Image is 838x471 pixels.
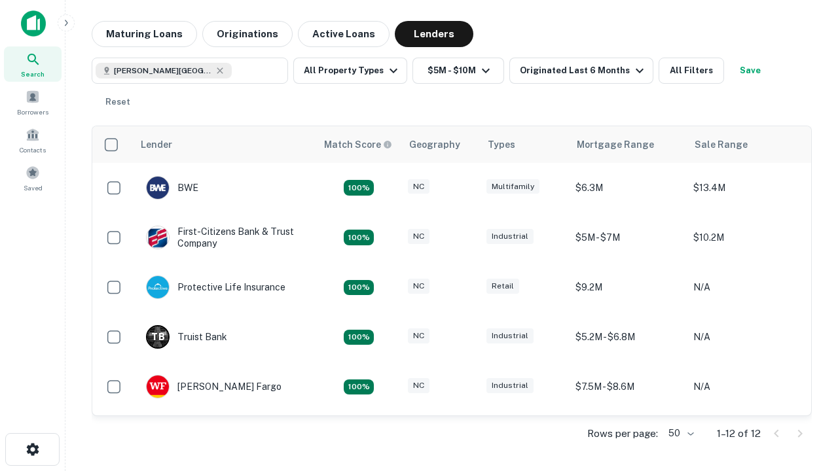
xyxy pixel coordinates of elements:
[687,163,805,213] td: $13.4M
[146,226,303,249] div: First-citizens Bank & Trust Company
[408,378,429,393] div: NC
[577,137,654,152] div: Mortgage Range
[324,137,392,152] div: Capitalize uses an advanced AI algorithm to match your search with the best lender. The match sco...
[316,126,401,163] th: Capitalize uses an advanced AI algorithm to match your search with the best lender. The match sco...
[408,179,429,194] div: NC
[17,107,48,117] span: Borrowers
[569,312,687,362] td: $5.2M - $6.8M
[687,126,805,163] th: Sale Range
[146,325,227,349] div: Truist Bank
[21,10,46,37] img: capitalize-icon.png
[344,330,374,345] div: Matching Properties: 3, hasApolloMatch: undefined
[147,375,169,398] img: picture
[151,330,164,344] p: T B
[486,279,519,294] div: Retail
[520,63,647,78] div: Originated Last 6 Months
[687,362,805,411] td: N/A
[24,183,43,193] span: Saved
[4,46,62,82] a: Search
[4,84,62,120] a: Borrowers
[488,137,515,152] div: Types
[408,229,429,244] div: NC
[344,180,374,196] div: Matching Properties: 2, hasApolloMatch: undefined
[569,163,687,213] td: $6.3M
[486,179,539,194] div: Multifamily
[4,122,62,158] a: Contacts
[480,126,569,163] th: Types
[687,262,805,312] td: N/A
[569,262,687,312] td: $9.2M
[569,213,687,262] td: $5M - $7M
[395,21,473,47] button: Lenders
[133,126,316,163] th: Lender
[569,411,687,461] td: $8.8M
[20,145,46,155] span: Contacts
[569,362,687,411] td: $7.5M - $8.6M
[569,126,687,163] th: Mortgage Range
[147,177,169,199] img: picture
[409,137,460,152] div: Geography
[146,375,282,398] div: [PERSON_NAME] Fargo
[141,137,172,152] div: Lender
[147,276,169,298] img: picture
[146,275,285,299] div: Protective Life Insurance
[486,229,534,244] div: Industrial
[659,58,724,84] button: All Filters
[293,58,407,84] button: All Property Types
[401,126,480,163] th: Geography
[114,65,212,77] span: [PERSON_NAME][GEOGRAPHIC_DATA], [GEOGRAPHIC_DATA]
[324,137,390,152] h6: Match Score
[344,379,374,395] div: Matching Properties: 2, hasApolloMatch: undefined
[408,328,429,343] div: NC
[344,230,374,245] div: Matching Properties: 2, hasApolloMatch: undefined
[687,213,805,262] td: $10.2M
[663,424,696,443] div: 50
[717,426,761,442] p: 1–12 of 12
[509,58,653,84] button: Originated Last 6 Months
[408,279,429,294] div: NC
[486,328,534,343] div: Industrial
[587,426,658,442] p: Rows per page:
[412,58,504,84] button: $5M - $10M
[773,324,838,387] iframe: Chat Widget
[486,378,534,393] div: Industrial
[695,137,748,152] div: Sale Range
[687,312,805,362] td: N/A
[97,89,139,115] button: Reset
[147,226,169,249] img: picture
[687,411,805,461] td: N/A
[4,160,62,196] a: Saved
[146,176,198,200] div: BWE
[21,69,45,79] span: Search
[298,21,390,47] button: Active Loans
[344,280,374,296] div: Matching Properties: 2, hasApolloMatch: undefined
[92,21,197,47] button: Maturing Loans
[729,58,771,84] button: Save your search to get updates of matches that match your search criteria.
[202,21,293,47] button: Originations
